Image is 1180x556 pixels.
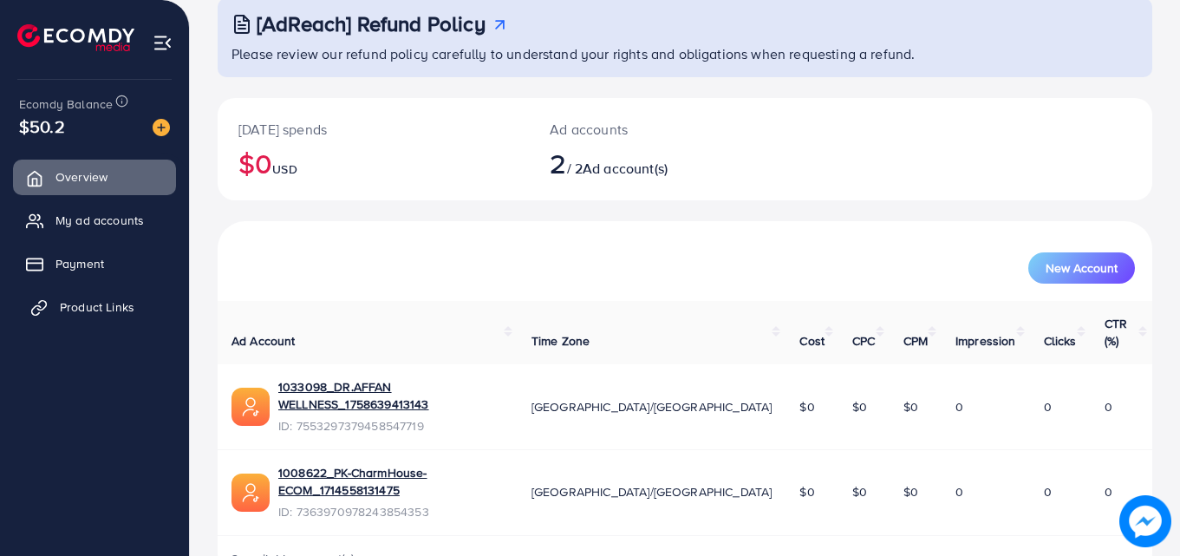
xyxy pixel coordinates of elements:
[799,398,814,415] span: $0
[531,332,590,350] span: Time Zone
[238,119,508,140] p: [DATE] spends
[231,474,270,512] img: ic-ads-acc.e4c84228.svg
[550,147,742,180] h2: / 2
[55,255,104,272] span: Payment
[1105,315,1127,350] span: CTR (%)
[55,212,144,229] span: My ad accounts
[13,203,176,238] a: My ad accounts
[13,160,176,194] a: Overview
[550,143,566,183] span: 2
[583,159,668,178] span: Ad account(s)
[955,483,963,500] span: 0
[852,332,875,350] span: CPC
[1105,483,1112,500] span: 0
[17,24,134,51] img: logo
[55,168,108,186] span: Overview
[1044,332,1077,350] span: Clicks
[19,114,65,139] span: $50.2
[278,464,504,500] a: 1008622_PK-CharmHouse-ECOM_1714558131475
[19,95,113,113] span: Ecomdy Balance
[1119,495,1171,547] img: image
[955,398,963,415] span: 0
[257,11,486,36] h3: [AdReach] Refund Policy
[153,119,170,136] img: image
[153,33,173,53] img: menu
[13,290,176,324] a: Product Links
[13,246,176,281] a: Payment
[231,332,296,350] span: Ad Account
[531,398,773,415] span: [GEOGRAPHIC_DATA]/[GEOGRAPHIC_DATA]
[278,417,504,435] span: ID: 7553297379458547719
[852,398,867,415] span: $0
[1028,252,1135,284] button: New Account
[550,119,742,140] p: Ad accounts
[272,160,297,178] span: USD
[799,332,825,350] span: Cost
[903,483,918,500] span: $0
[903,332,928,350] span: CPM
[955,332,1016,350] span: Impression
[903,398,918,415] span: $0
[531,483,773,500] span: [GEOGRAPHIC_DATA]/[GEOGRAPHIC_DATA]
[1105,398,1112,415] span: 0
[278,378,504,414] a: 1033098_DR.AFFAN WELLNESS_1758639413143
[60,298,134,316] span: Product Links
[852,483,867,500] span: $0
[1046,262,1118,274] span: New Account
[1044,398,1052,415] span: 0
[231,388,270,426] img: ic-ads-acc.e4c84228.svg
[1044,483,1052,500] span: 0
[231,43,1142,64] p: Please review our refund policy carefully to understand your rights and obligations when requesti...
[278,503,504,520] span: ID: 7363970978243854353
[799,483,814,500] span: $0
[238,147,508,180] h2: $0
